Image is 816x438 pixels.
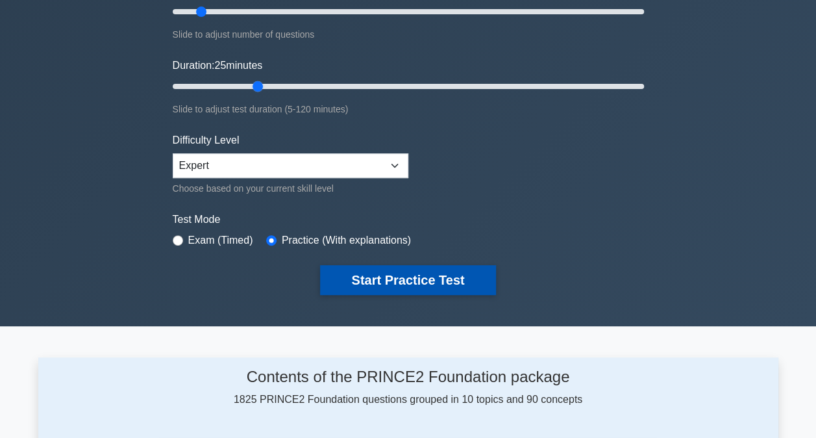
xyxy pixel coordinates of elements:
[173,27,644,42] div: Slide to adjust number of questions
[188,233,253,248] label: Exam (Timed)
[214,60,226,71] span: 25
[320,265,495,295] button: Start Practice Test
[173,58,263,73] label: Duration: minutes
[146,368,670,407] div: 1825 PRINCE2 Foundation questions grouped in 10 topics and 90 concepts
[173,212,644,227] label: Test Mode
[146,368,670,387] h4: Contents of the PRINCE2 Foundation package
[173,133,240,148] label: Difficulty Level
[173,181,408,196] div: Choose based on your current skill level
[173,101,644,117] div: Slide to adjust test duration (5-120 minutes)
[282,233,411,248] label: Practice (With explanations)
